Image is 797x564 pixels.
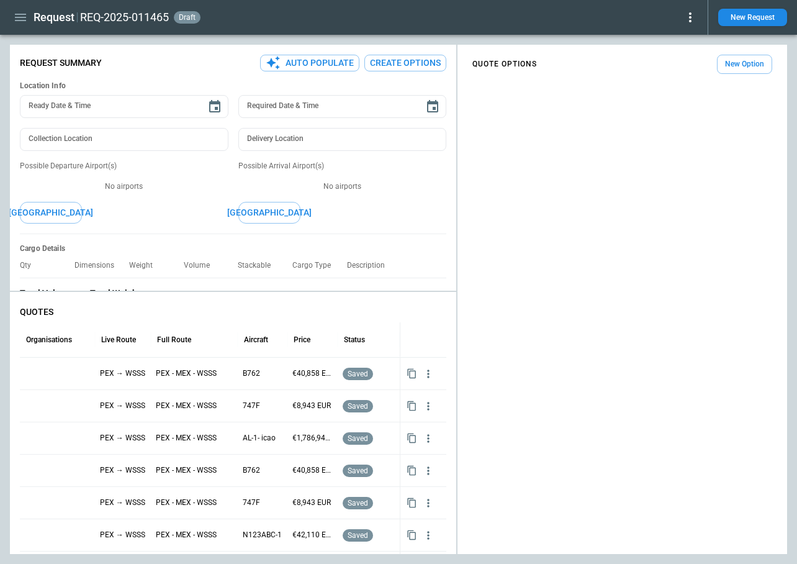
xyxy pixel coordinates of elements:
p: PEX - MEX - WSSS [156,368,233,379]
div: Status [344,335,365,344]
p: 747F [243,401,283,411]
h1: Request [34,10,74,25]
p: AL-1- icao [243,433,283,443]
button: New Option [717,55,772,74]
div: Saved [343,519,395,551]
p: PEX → WSSS [100,530,146,540]
p: Possible Departure Airport(s) [20,161,228,171]
span: saved [345,466,371,475]
div: Price [294,335,310,344]
p: Total Volume [20,288,73,299]
p: Dimensions [74,261,124,270]
p: - [145,288,148,299]
p: Total Weight [90,288,140,299]
p: Description [347,261,395,270]
button: Copy quote content [404,463,420,478]
p: Volume [184,261,220,270]
p: N123ABC-1 [243,530,283,540]
p: PEX - MEX - WSSS [156,433,233,443]
p: Request Summary [20,58,102,68]
p: €1,786,941 EUR [292,433,333,443]
p: Qty [20,261,41,270]
button: Choose date [420,94,445,119]
div: Aircraft [244,335,268,344]
p: €40,858 EUR [292,368,333,379]
button: New Request [718,9,787,26]
button: Copy quote content [404,430,420,446]
span: saved [345,370,371,378]
p: PEX - MEX - WSSS [156,530,233,540]
p: PEX → WSSS [100,401,146,411]
p: €8,943 EUR [292,401,333,411]
p: 747F [243,498,283,508]
div: Saved [343,390,395,422]
div: Saved [343,358,395,389]
button: Auto Populate [260,55,359,71]
div: Live Route [101,335,136,344]
div: Full Route [157,335,191,344]
button: Copy quote content [404,495,420,511]
span: draft [176,13,198,22]
span: saved [345,402,371,411]
button: Copy quote content [404,398,420,414]
p: B762 [243,368,283,379]
p: PEX → WSSS [100,498,146,508]
p: Weight [129,261,163,270]
p: Stackable [238,261,281,270]
button: Copy quote content [404,527,420,543]
div: Saved [343,455,395,486]
span: saved [345,531,371,540]
span: saved [345,499,371,507]
p: No airports [238,181,447,192]
p: PEX - MEX - WSSS [156,465,233,476]
div: Saved [343,422,395,454]
h2: REQ-2025-011465 [80,10,169,25]
button: Copy quote content [404,366,420,381]
button: Choose date [202,94,227,119]
p: PEX → WSSS [100,368,146,379]
p: No airports [20,181,228,192]
div: Saved [343,487,395,519]
h4: QUOTE OPTIONS [472,61,537,67]
p: Possible Arrival Airport(s) [238,161,447,171]
div: Organisations [26,335,72,344]
p: - [78,288,80,299]
button: [GEOGRAPHIC_DATA] [20,202,82,224]
p: Cargo Type [292,261,341,270]
span: saved [345,434,371,443]
h6: Cargo Details [20,244,446,253]
p: QUOTES [20,307,446,317]
p: €40,858 EUR [292,465,333,476]
p: €8,943 EUR [292,498,333,508]
p: €42,110 EUR [292,530,333,540]
button: [GEOGRAPHIC_DATA] [238,202,300,224]
button: Create Options [364,55,446,71]
p: PEX → WSSS [100,433,146,443]
p: PEX → WSSS [100,465,146,476]
p: PEX - MEX - WSSS [156,401,233,411]
p: PEX - MEX - WSSS [156,498,233,508]
p: B762 [243,465,283,476]
h6: Location Info [20,81,446,91]
div: scrollable content [457,50,787,79]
